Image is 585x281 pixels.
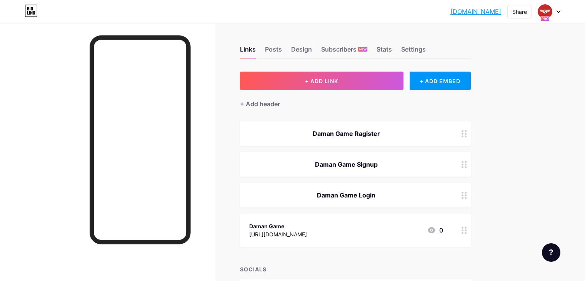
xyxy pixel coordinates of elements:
div: Links [240,45,256,59]
div: Daman Game Login [249,191,443,200]
div: SOCIALS [240,265,471,273]
div: Share [512,8,527,16]
div: Design [291,45,312,59]
div: Subscribers [321,45,367,59]
button: + ADD LINK [240,72,403,90]
div: Posts [265,45,282,59]
div: [URL][DOMAIN_NAME] [249,230,307,238]
div: Settings [401,45,426,59]
div: Stats [377,45,392,59]
div: Daman Game [249,222,307,230]
div: + Add header [240,99,280,109]
div: 0 [427,226,443,235]
img: cristina89 [538,4,552,19]
span: NEW [359,47,367,52]
div: + ADD EMBED [410,72,471,90]
div: Daman Game Ragister [249,129,443,138]
div: Daman Game Signup [249,160,443,169]
span: + ADD LINK [305,78,338,84]
a: [DOMAIN_NAME] [450,7,501,16]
